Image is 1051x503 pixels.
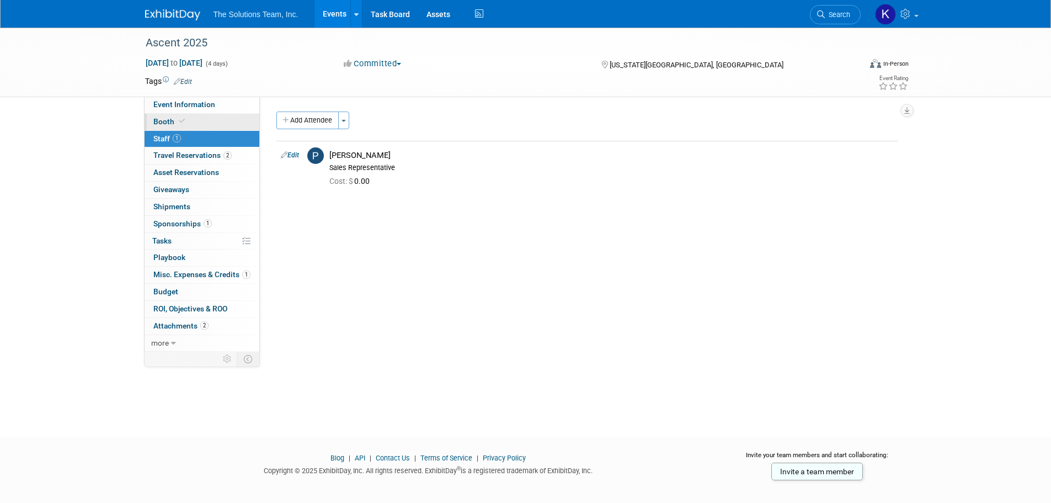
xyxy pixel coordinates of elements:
img: Kaelon Harris [875,4,896,25]
span: Event Information [153,100,215,109]
a: Event Information [145,97,259,113]
div: Event Format [796,57,909,74]
td: Toggle Event Tabs [237,352,259,366]
a: Terms of Service [420,454,472,462]
span: The Solutions Team, Inc. [214,10,298,19]
a: Playbook [145,250,259,266]
a: API [355,454,365,462]
span: [DATE] [DATE] [145,58,203,68]
td: Tags [145,76,192,87]
div: Copyright © 2025 ExhibitDay, Inc. All rights reserved. ExhibitDay is a registered trademark of Ex... [145,463,712,476]
a: Booth [145,114,259,130]
a: Travel Reservations2 [145,147,259,164]
img: ExhibitDay [145,9,200,20]
span: Sponsorships [153,219,212,228]
a: Tasks [145,233,259,250]
span: 1 [242,271,250,279]
span: ROI, Objectives & ROO [153,304,227,313]
button: Committed [340,58,406,70]
a: Blog [330,454,344,462]
span: more [151,338,169,347]
span: Asset Reservations [153,168,219,177]
span: Shipments [153,202,190,211]
div: In-Person [883,60,909,68]
span: [US_STATE][GEOGRAPHIC_DATA], [GEOGRAPHIC_DATA] [610,61,783,69]
span: Giveaways [153,185,189,194]
a: more [145,335,259,352]
span: Cost: $ [329,177,354,186]
div: Event Rating [878,76,908,81]
a: Edit [281,151,299,159]
a: Misc. Expenses & Credits1 [145,267,259,283]
td: Personalize Event Tab Strip [218,352,237,366]
div: Ascent 2025 [142,33,844,53]
span: 2 [200,321,209,330]
a: Edit [174,78,192,86]
span: | [346,454,353,462]
div: Invite your team members and start collaborating: [728,451,906,467]
a: Privacy Policy [483,454,526,462]
sup: ® [457,465,461,472]
span: (4 days) [205,60,228,67]
a: Staff1 [145,131,259,147]
span: Travel Reservations [153,151,232,160]
span: to [169,59,179,67]
span: Booth [153,117,187,126]
span: | [474,454,481,462]
i: Booth reservation complete [179,118,185,124]
span: 2 [223,151,232,160]
div: Sales Representative [329,163,894,172]
span: Attachments [153,321,209,330]
a: Giveaways [145,182,259,198]
span: Misc. Expenses & Credits [153,270,250,279]
span: Search [825,10,850,19]
span: | [412,454,419,462]
a: Search [810,5,861,24]
a: Sponsorships1 [145,216,259,232]
span: | [367,454,374,462]
a: Invite a team member [771,463,863,480]
span: Budget [153,287,178,296]
span: Tasks [152,236,172,245]
div: [PERSON_NAME] [329,150,894,161]
img: Format-Inperson.png [870,59,881,68]
a: Asset Reservations [145,165,259,181]
span: Staff [153,134,181,143]
img: P.jpg [307,147,324,164]
button: Add Attendee [276,112,339,129]
span: Playbook [153,253,185,262]
span: 1 [204,219,212,227]
a: ROI, Objectives & ROO [145,301,259,317]
a: Contact Us [376,454,410,462]
span: 1 [173,134,181,142]
a: Shipments [145,199,259,215]
a: Attachments2 [145,318,259,335]
a: Budget [145,284,259,300]
span: 0.00 [329,177,374,186]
